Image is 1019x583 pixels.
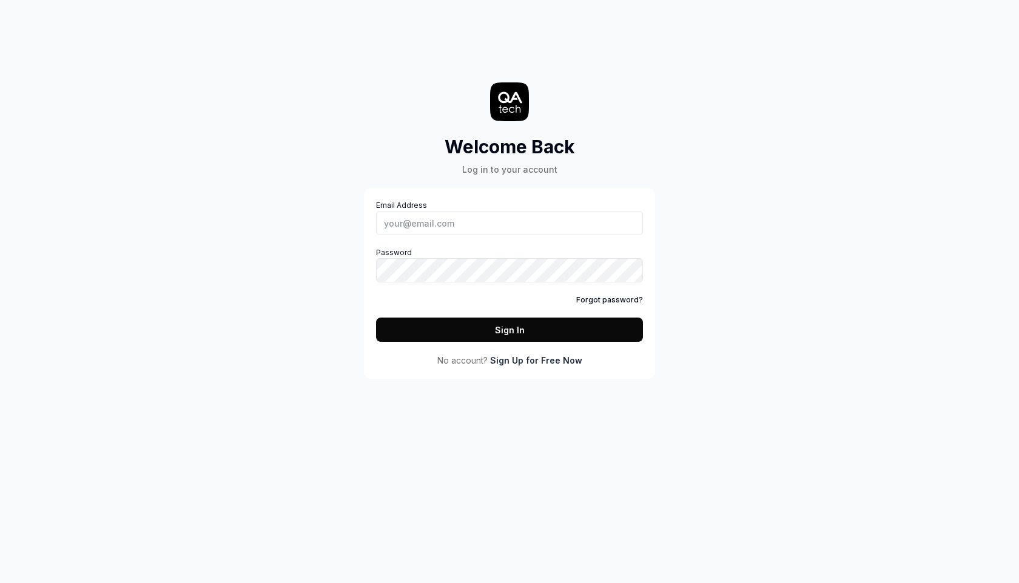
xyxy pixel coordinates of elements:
[490,354,582,367] a: Sign Up for Free Now
[376,200,643,235] label: Email Address
[376,211,643,235] input: Email Address
[376,247,643,282] label: Password
[576,295,643,305] a: Forgot password?
[376,258,643,282] input: Password
[437,354,488,367] span: No account?
[445,133,575,161] h2: Welcome Back
[376,318,643,342] button: Sign In
[445,163,575,176] div: Log in to your account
